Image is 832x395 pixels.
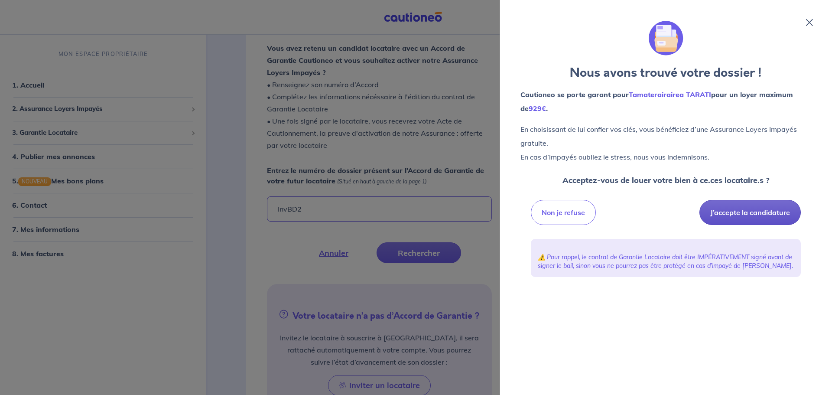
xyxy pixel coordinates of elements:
button: Non je refuse [531,200,596,225]
button: J’accepte la candidature [699,200,801,225]
em: Tamaterairairea TARATI [629,90,711,99]
strong: Nous avons trouvé votre dossier ! [570,64,762,82]
strong: Acceptez-vous de louer votre bien à ce.ces locataire.s ? [562,175,770,185]
p: ⚠️ Pour rappel, le contrat de Garantie Locataire doit être IMPÉRATIVEMENT signé avant de signer l... [538,253,794,270]
p: En choisissant de lui confier vos clés, vous bénéficiez d’une Assurance Loyers Impayés gratuite. ... [520,122,811,164]
img: illu_folder.svg [649,21,683,55]
strong: Cautioneo se porte garant pour pour un loyer maximum de . [520,90,793,113]
em: 929€ [529,104,546,113]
